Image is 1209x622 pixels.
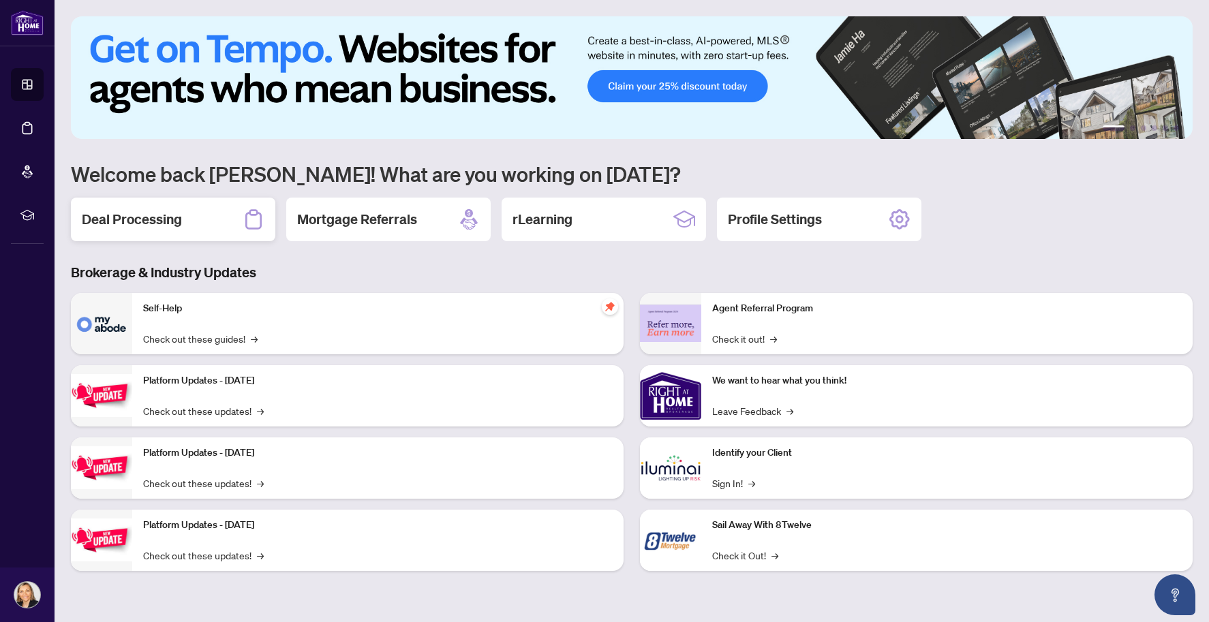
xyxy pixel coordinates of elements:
[712,301,1182,316] p: Agent Referral Program
[71,161,1193,187] h1: Welcome back [PERSON_NAME]! What are you working on [DATE]?
[143,403,264,418] a: Check out these updates!→
[143,373,613,388] p: Platform Updates - [DATE]
[770,331,777,346] span: →
[71,374,132,417] img: Platform Updates - July 21, 2025
[712,476,755,491] a: Sign In!→
[1152,125,1157,131] button: 4
[143,548,264,563] a: Check out these updates!→
[251,331,258,346] span: →
[640,437,701,499] img: Identify your Client
[712,331,777,346] a: Check it out!→
[771,548,778,563] span: →
[297,210,417,229] h2: Mortgage Referrals
[1174,125,1179,131] button: 6
[71,16,1193,139] img: Slide 0
[257,403,264,418] span: →
[71,293,132,354] img: Self-Help
[82,210,182,229] h2: Deal Processing
[712,548,778,563] a: Check it Out!→
[257,476,264,491] span: →
[640,510,701,571] img: Sail Away With 8Twelve
[1130,125,1135,131] button: 2
[143,331,258,346] a: Check out these guides!→
[712,446,1182,461] p: Identify your Client
[640,305,701,342] img: Agent Referral Program
[143,518,613,533] p: Platform Updates - [DATE]
[712,518,1182,533] p: Sail Away With 8Twelve
[257,548,264,563] span: →
[1163,125,1168,131] button: 5
[640,365,701,426] img: We want to hear what you think!
[728,210,822,229] h2: Profile Settings
[512,210,572,229] h2: rLearning
[71,518,132,561] img: Platform Updates - June 23, 2025
[71,446,132,489] img: Platform Updates - July 8, 2025
[143,476,264,491] a: Check out these updates!→
[1154,574,1195,615] button: Open asap
[14,582,40,608] img: Profile Icon
[11,10,44,35] img: logo
[71,263,1193,282] h3: Brokerage & Industry Updates
[748,476,755,491] span: →
[1141,125,1146,131] button: 3
[712,403,793,418] a: Leave Feedback→
[602,298,618,315] span: pushpin
[1103,125,1124,131] button: 1
[712,373,1182,388] p: We want to hear what you think!
[786,403,793,418] span: →
[143,301,613,316] p: Self-Help
[143,446,613,461] p: Platform Updates - [DATE]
